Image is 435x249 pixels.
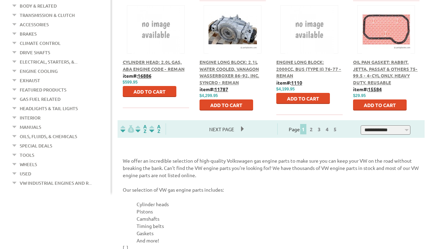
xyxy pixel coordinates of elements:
[20,160,37,169] a: Wheels
[210,102,242,108] span: Add to Cart
[202,126,241,132] a: Next Page
[123,80,138,85] span: $599.95
[137,201,420,208] li: Cylinder heads
[20,1,57,10] a: Body & Related
[368,86,382,92] u: 15584
[353,86,382,92] b: item#:
[20,29,37,38] a: Brakes
[200,93,218,98] span: $4,299.95
[276,93,330,104] button: Add to Cart
[20,179,92,188] a: VW Industrial Engines and R...
[20,132,77,141] a: Oils, Fluids, & Chemicals
[332,126,338,132] a: 5
[123,86,176,97] button: Add to Cart
[20,113,40,122] a: Interior
[137,230,420,237] li: Gaskets
[276,87,295,92] span: $4,199.95
[324,126,330,132] a: 4
[214,86,228,92] u: 11787
[20,141,52,150] a: Special Deals
[138,73,151,79] u: 16886
[148,125,162,133] img: Sort by Sales Rank
[291,79,302,86] u: 1110
[353,93,366,98] span: $29.95
[300,124,306,134] span: 1
[134,125,148,133] img: Sort by Headline
[276,79,302,86] b: item#:
[20,20,49,29] a: Accessories
[287,95,319,102] span: Add to Cart
[20,95,61,104] a: Gas Fuel Related
[20,151,34,160] a: Tools
[353,59,418,85] a: Oil Pan Gasket: Rabbit, Jetta, Passat & Others 75-99.5 - 4-Cyl Only, Heavy Duty, Reusable
[200,59,259,85] a: Engine Long Block: 2.1L Water Cooled, Vanagon Wasserboxer 86-92, Inc. Syncro - Reman
[20,48,50,57] a: Drive Shafts
[123,73,151,79] b: item#:
[308,126,314,132] a: 2
[133,88,166,95] span: Add to Cart
[276,59,341,78] a: Engine Long Block: 2000cc, Bus (Type II) 76-77 - Reman
[137,208,420,215] li: Pistons
[123,59,185,72] a: Cylinder Head: 2.0L Gas, ABA Engine Code - Reman
[123,157,420,179] p: We offer an incredible selection of high-quality Volkswagen gas engine parts to make sure you can...
[353,99,407,111] button: Add to Cart
[277,123,350,135] div: Page
[20,39,61,48] a: Climate Control
[200,99,253,111] button: Add to Cart
[20,85,66,94] a: Featured Products
[20,67,58,76] a: Engine Cooling
[120,125,134,133] img: filterpricelow.svg
[364,102,396,108] span: Add to Cart
[20,104,78,113] a: Headlights & Tail Lights
[20,169,31,178] a: Used
[137,222,420,230] li: Timing belts
[202,124,241,134] span: Next Page
[20,11,75,20] a: Transmission & Clutch
[123,186,420,193] p: Our selection of VW gas engine parts includes:
[20,57,77,66] a: Electrical, Starters, &...
[137,215,420,222] li: Camshafts
[137,237,420,244] li: And more!
[20,76,40,85] a: Exhaust
[20,123,41,132] a: Manuals
[316,126,322,132] a: 3
[200,86,228,92] b: item#:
